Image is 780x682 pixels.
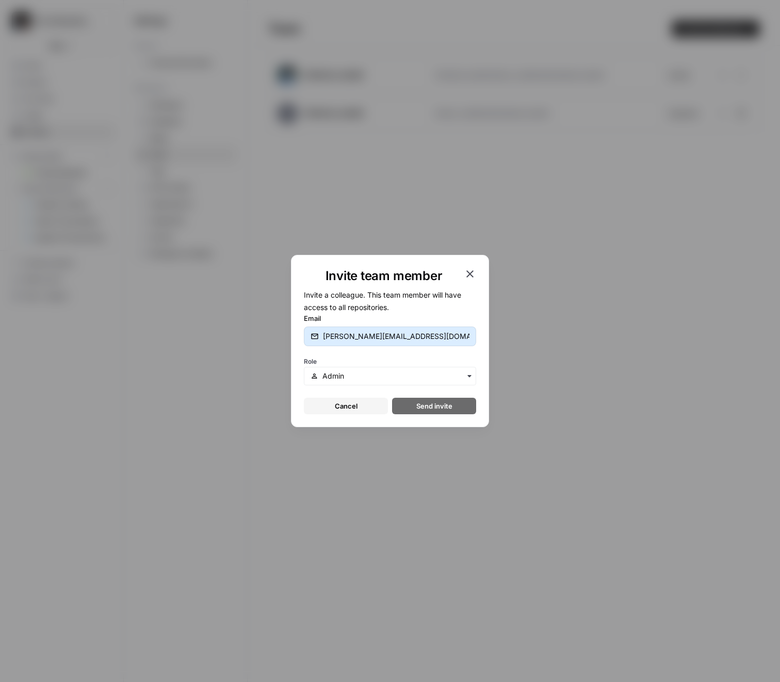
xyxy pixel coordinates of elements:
[323,331,469,342] input: email@company.com
[335,401,358,411] span: Cancel
[304,398,388,414] button: Cancel
[416,401,452,411] span: Send invite
[304,358,317,365] span: Role
[304,268,464,284] h1: Invite team member
[322,371,469,381] input: Admin
[304,290,461,312] span: Invite a colleague. This team member will have access to all repositories.
[392,398,476,414] button: Send invite
[304,313,476,323] label: Email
